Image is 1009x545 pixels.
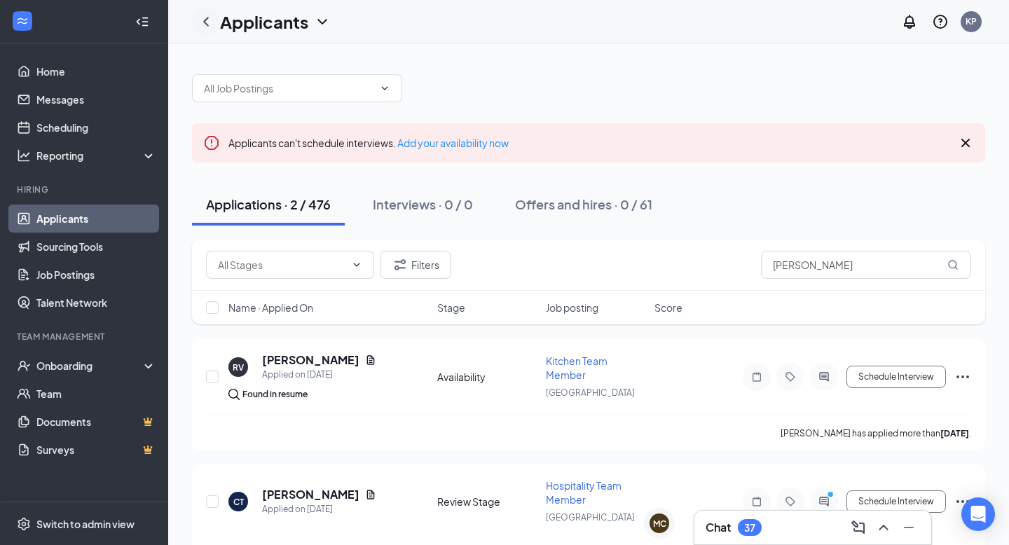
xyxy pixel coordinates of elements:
span: Stage [437,301,465,315]
span: Kitchen Team Member [546,354,608,381]
svg: ChevronLeft [198,13,214,30]
svg: ActiveChat [816,496,832,507]
input: All Job Postings [204,81,373,96]
h1: Applicants [220,10,308,34]
div: Hiring [17,184,153,195]
div: Reporting [36,149,157,163]
a: Sourcing Tools [36,233,156,261]
span: [GEOGRAPHIC_DATA] [546,512,635,523]
button: ComposeMessage [847,516,870,539]
svg: Minimize [900,519,917,536]
a: Home [36,57,156,85]
span: Score [654,301,682,315]
svg: ComposeMessage [850,519,867,536]
div: Applied on [DATE] [262,368,376,382]
div: RV [233,361,244,373]
span: Hospitality Team Member [546,479,622,506]
h5: [PERSON_NAME] [262,487,359,502]
svg: Document [365,354,376,366]
input: All Stages [218,257,345,272]
div: 37 [744,522,755,534]
div: Onboarding [36,359,144,373]
svg: Error [203,134,220,151]
p: [PERSON_NAME] has applied more than . [781,427,971,439]
a: Team [36,380,156,408]
svg: QuestionInfo [932,13,949,30]
svg: Settings [17,517,31,531]
span: [GEOGRAPHIC_DATA] [546,387,635,398]
div: MC [653,518,666,530]
div: CT [233,496,244,508]
div: Applications · 2 / 476 [206,195,331,213]
a: Add your availability now [397,137,509,149]
a: SurveysCrown [36,436,156,464]
div: KP [966,15,977,27]
h5: [PERSON_NAME] [262,352,359,368]
a: Job Postings [36,261,156,289]
div: Applied on [DATE] [262,502,376,516]
div: Open Intercom Messenger [961,497,995,531]
span: Job posting [546,301,598,315]
svg: Cross [957,134,974,151]
svg: Tag [782,371,799,382]
svg: ChevronDown [351,259,362,270]
button: Minimize [898,516,920,539]
div: Interviews · 0 / 0 [373,195,473,213]
img: search.bf7aa3482b7795d4f01b.svg [228,389,240,400]
svg: ChevronUp [875,519,892,536]
svg: Ellipses [954,368,971,385]
a: Applicants [36,205,156,233]
button: Filter Filters [380,251,451,279]
svg: Note [748,496,765,507]
div: Availability [437,370,537,384]
svg: WorkstreamLogo [15,14,29,28]
svg: PrimaryDot [824,490,841,502]
svg: Collapse [135,15,149,29]
svg: Filter [392,256,409,273]
svg: MagnifyingGlass [947,259,959,270]
svg: Note [748,371,765,382]
button: Schedule Interview [846,366,946,388]
div: Switch to admin view [36,517,135,531]
button: Schedule Interview [846,490,946,513]
a: DocumentsCrown [36,408,156,436]
div: Offers and hires · 0 / 61 [515,195,652,213]
svg: Notifications [901,13,918,30]
svg: ChevronDown [379,83,390,94]
svg: UserCheck [17,359,31,373]
a: Messages [36,85,156,113]
span: Name · Applied On [228,301,313,315]
svg: Tag [782,496,799,507]
div: Team Management [17,331,153,343]
svg: Document [365,489,376,500]
span: Applicants can't schedule interviews. [228,137,509,149]
div: Review Stage [437,495,537,509]
button: ChevronUp [872,516,895,539]
svg: Analysis [17,149,31,163]
div: Found in resume [242,387,308,401]
a: Scheduling [36,113,156,142]
a: Talent Network [36,289,156,317]
svg: ChevronDown [314,13,331,30]
svg: Ellipses [954,493,971,510]
input: Search in applications [761,251,971,279]
b: [DATE] [940,428,969,439]
svg: ActiveChat [816,371,832,382]
h3: Chat [706,520,731,535]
